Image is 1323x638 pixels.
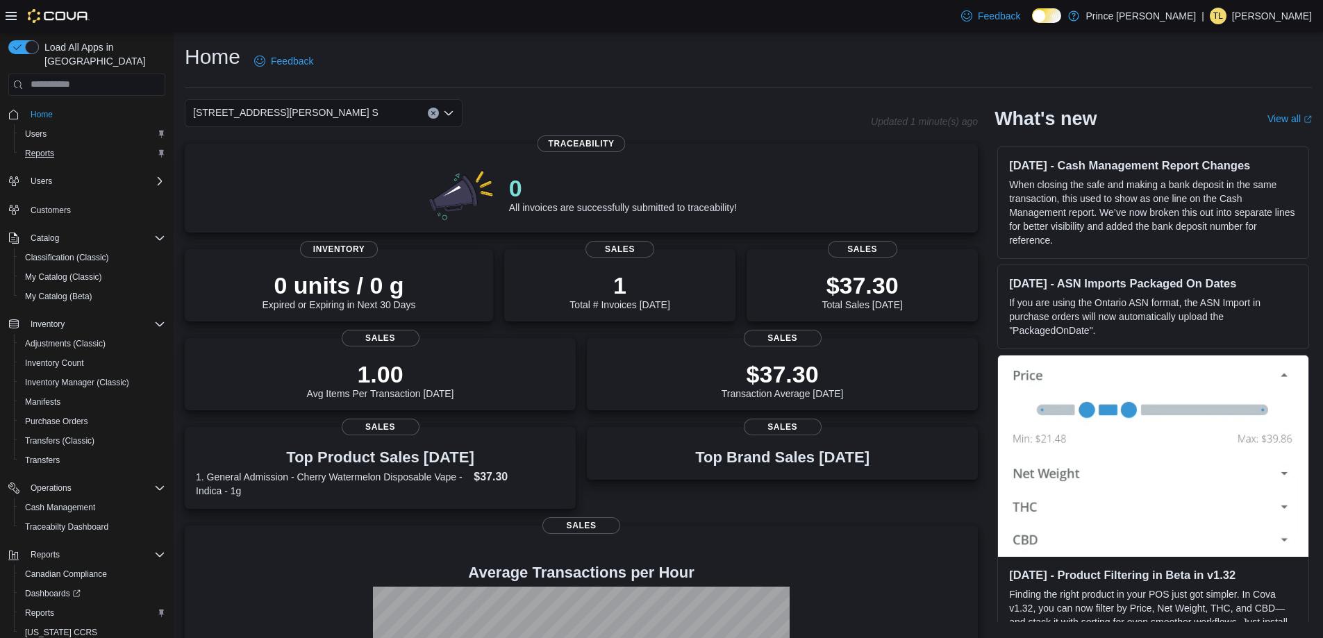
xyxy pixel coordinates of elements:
a: Customers [25,202,76,219]
span: Dashboards [19,585,165,602]
h3: [DATE] - ASN Imports Packaged On Dates [1009,276,1297,290]
button: Purchase Orders [14,412,171,431]
span: Operations [25,480,165,496]
button: Inventory [3,314,171,334]
a: Adjustments (Classic) [19,335,111,352]
p: $37.30 [722,360,844,388]
div: Total # Invoices [DATE] [569,271,669,310]
p: 0 [509,174,737,202]
a: Purchase Orders [19,413,94,430]
button: Inventory [25,316,70,333]
span: Canadian Compliance [25,569,107,580]
a: Transfers (Classic) [19,433,100,449]
h2: What's new [995,108,1097,130]
span: Dashboards [25,588,81,599]
button: Users [25,173,58,190]
div: Transaction Average [DATE] [722,360,844,399]
a: Home [25,106,58,123]
span: Operations [31,482,72,494]
span: Users [31,176,52,187]
button: Inventory Count [14,353,171,373]
span: Inventory Manager (Classic) [19,374,165,391]
button: Manifests [14,392,171,412]
span: Traceabilty Dashboard [19,519,165,535]
button: Operations [25,480,77,496]
span: Sales [542,517,620,534]
span: Inventory Count [25,358,84,369]
a: Inventory Manager (Classic) [19,374,135,391]
h3: [DATE] - Product Filtering in Beta in v1.32 [1009,568,1297,582]
span: My Catalog (Beta) [19,288,165,305]
span: Users [25,128,47,140]
span: My Catalog (Beta) [25,291,92,302]
span: Inventory [300,241,378,258]
span: Inventory Count [19,355,165,371]
span: Reports [19,145,165,162]
h3: Top Product Sales [DATE] [196,449,565,466]
p: Updated 1 minute(s) ago [871,116,978,127]
button: My Catalog (Beta) [14,287,171,306]
span: Sales [585,241,655,258]
p: Prince [PERSON_NAME] [1086,8,1197,24]
span: Dark Mode [1032,23,1033,24]
span: Users [19,126,165,142]
span: Transfers [25,455,60,466]
button: Reports [25,546,65,563]
span: Manifests [19,394,165,410]
span: [US_STATE] CCRS [25,627,97,638]
dt: 1. General Admission - Cherry Watermelon Disposable Vape - Indica - 1g [196,470,468,498]
p: 1 [569,271,669,299]
a: My Catalog (Classic) [19,269,108,285]
span: Transfers (Classic) [25,435,94,446]
span: Cash Management [25,502,95,513]
span: My Catalog (Classic) [25,271,102,283]
a: Manifests [19,394,66,410]
span: Load All Apps in [GEOGRAPHIC_DATA] [39,40,165,68]
button: Classification (Classic) [14,248,171,267]
a: Users [19,126,52,142]
span: My Catalog (Classic) [19,269,165,285]
div: Avg Items Per Transaction [DATE] [307,360,454,399]
p: If you are using the Ontario ASN format, the ASN Import in purchase orders will now automatically... [1009,296,1297,337]
a: Classification (Classic) [19,249,115,266]
h4: Average Transactions per Hour [196,564,967,581]
span: Reports [25,546,165,563]
span: Customers [25,201,165,218]
span: Sales [342,419,419,435]
span: Traceabilty Dashboard [25,521,108,532]
button: My Catalog (Classic) [14,267,171,287]
svg: External link [1304,115,1312,124]
h3: [DATE] - Cash Management Report Changes [1009,158,1297,172]
span: Transfers [19,452,165,469]
span: Reports [31,549,60,560]
input: Dark Mode [1032,8,1061,23]
span: Purchase Orders [19,413,165,430]
span: [STREET_ADDRESS][PERSON_NAME] S [193,104,378,121]
div: Taylor Larcombe [1210,8,1226,24]
a: My Catalog (Beta) [19,288,98,305]
button: Adjustments (Classic) [14,334,171,353]
span: Traceability [538,135,626,152]
span: Purchase Orders [25,416,88,427]
span: Catalog [25,230,165,246]
a: Reports [19,605,60,621]
button: Catalog [3,228,171,248]
button: Reports [14,144,171,163]
span: Reports [25,607,54,619]
button: Customers [3,199,171,219]
span: Adjustments (Classic) [25,338,106,349]
a: View allExternal link [1267,113,1312,124]
h1: Home [185,43,240,71]
p: 1.00 [307,360,454,388]
span: Classification (Classic) [25,252,109,263]
img: Cova [28,9,90,23]
div: Total Sales [DATE] [822,271,902,310]
span: Reports [19,605,165,621]
button: Cash Management [14,498,171,517]
a: Inventory Count [19,355,90,371]
span: TL [1213,8,1223,24]
span: Sales [744,419,822,435]
button: Reports [3,545,171,564]
button: Traceabilty Dashboard [14,517,171,537]
button: Home [3,104,171,124]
